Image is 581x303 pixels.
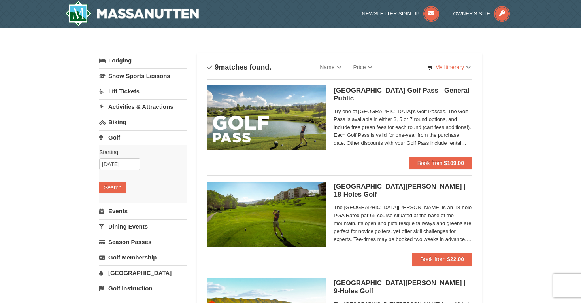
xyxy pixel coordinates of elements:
[362,11,440,17] a: Newsletter Sign Up
[99,84,187,98] a: Lift Tickets
[99,250,187,265] a: Golf Membership
[334,279,472,295] h5: [GEOGRAPHIC_DATA][PERSON_NAME] | 9-Holes Golf
[99,53,187,68] a: Lodging
[347,59,379,75] a: Price
[334,87,472,102] h5: [GEOGRAPHIC_DATA] Golf Pass - General Public
[99,265,187,280] a: [GEOGRAPHIC_DATA]
[99,219,187,234] a: Dining Events
[334,204,472,243] span: The [GEOGRAPHIC_DATA][PERSON_NAME] is an 18-hole PGA Rated par 65 course situated at the base of ...
[99,281,187,295] a: Golf Instruction
[99,204,187,218] a: Events
[99,182,126,193] button: Search
[99,68,187,83] a: Snow Sports Lessons
[215,63,219,71] span: 9
[314,59,347,75] a: Name
[207,182,326,246] img: 6619859-85-1f84791f.jpg
[334,183,472,199] h5: [GEOGRAPHIC_DATA][PERSON_NAME] | 18-Holes Golf
[99,235,187,249] a: Season Passes
[99,115,187,129] a: Biking
[362,11,420,17] span: Newsletter Sign Up
[453,11,490,17] span: Owner's Site
[444,160,464,166] strong: $109.00
[420,256,445,262] span: Book from
[207,85,326,150] img: 6619859-108-f6e09677.jpg
[423,61,476,73] a: My Itinerary
[99,130,187,145] a: Golf
[453,11,510,17] a: Owner's Site
[447,256,464,262] strong: $22.00
[65,1,199,26] a: Massanutten Resort
[412,253,472,265] button: Book from $22.00
[417,160,443,166] span: Book from
[65,1,199,26] img: Massanutten Resort Logo
[99,148,181,156] label: Starting
[99,99,187,114] a: Activities & Attractions
[334,108,472,147] span: Try one of [GEOGRAPHIC_DATA]'s Golf Passes. The Golf Pass is available in either 3, 5 or 7 round ...
[409,157,472,169] button: Book from $109.00
[207,63,271,71] h4: matches found.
